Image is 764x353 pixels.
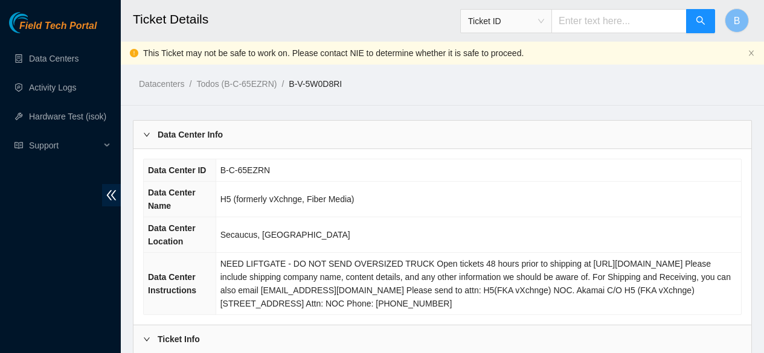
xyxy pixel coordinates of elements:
span: B [734,13,740,28]
span: H5 (formerly vXchnge, Fiber Media) [220,194,355,204]
b: Ticket Info [158,332,200,346]
span: B-C-65EZRN [220,165,270,175]
span: / [281,79,284,89]
span: / [189,79,191,89]
div: Ticket Info [133,325,751,353]
span: right [143,131,150,138]
span: Data Center Name [148,188,196,211]
b: Data Center Info [158,128,223,141]
a: B-V-5W0D8RI [289,79,342,89]
span: Ticket ID [468,12,544,30]
button: close [748,49,755,57]
span: read [14,141,23,150]
img: Akamai Technologies [9,12,61,33]
span: Secaucus, [GEOGRAPHIC_DATA] [220,230,350,240]
span: NEED LIFTGATE - DO NOT SEND OVERSIZED TRUCK Open tickets 48 hours prior to shipping at [URL][DOMA... [220,259,731,308]
input: Enter text here... [551,9,687,33]
span: Data Center Instructions [148,272,196,295]
a: Todos (B-C-65EZRN) [196,79,277,89]
a: Datacenters [139,79,184,89]
a: Akamai TechnologiesField Tech Portal [9,22,97,37]
span: Data Center Location [148,223,196,246]
a: Hardware Test (isok) [29,112,106,121]
div: Data Center Info [133,121,751,148]
a: Data Centers [29,54,79,63]
span: double-left [102,184,121,206]
span: search [696,16,705,27]
span: right [143,336,150,343]
a: Activity Logs [29,83,77,92]
button: search [686,9,715,33]
button: B [725,8,749,33]
span: Support [29,133,100,157]
span: Field Tech Portal [19,21,97,32]
span: Data Center ID [148,165,206,175]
